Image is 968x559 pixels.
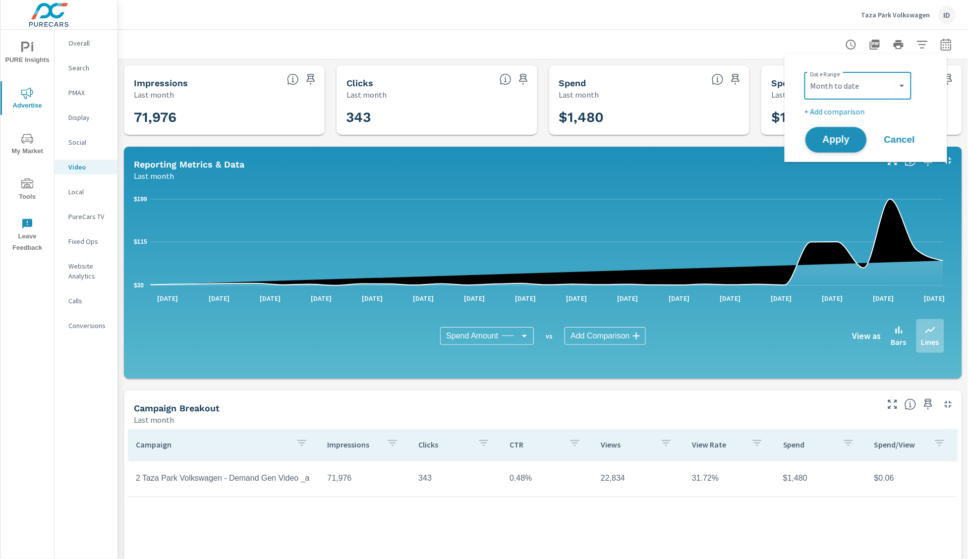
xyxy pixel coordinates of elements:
[783,440,835,449] p: Spend
[134,159,244,169] h5: Reporting Metrics & Data
[3,178,51,203] span: Tools
[560,293,594,303] p: [DATE]
[134,196,147,203] text: $199
[55,85,117,100] div: PMAX
[728,71,743,87] span: Save this to your personalized report
[346,89,387,101] p: Last month
[775,466,866,491] td: $1,480
[68,236,110,246] p: Fixed Ops
[865,35,885,55] button: "Export Report to PDF"
[510,440,561,449] p: CTR
[611,293,645,303] p: [DATE]
[940,153,956,168] button: Minimize Widget
[601,440,652,449] p: Views
[418,440,470,449] p: Clicks
[921,336,939,348] p: Lines
[515,71,531,87] span: Save this to your personalized report
[500,73,512,85] span: The number of times an ad was clicked by a consumer.
[3,133,51,157] span: My Market
[3,218,51,254] span: Leave Feedback
[570,331,629,341] span: Add Comparison
[815,293,850,303] p: [DATE]
[3,42,51,66] span: PURE Insights
[55,318,117,333] div: Conversions
[457,293,492,303] p: [DATE]
[202,293,236,303] p: [DATE]
[134,414,174,426] p: Last month
[771,89,811,101] p: Last month
[55,135,117,150] div: Social
[68,63,110,73] p: Search
[134,89,174,101] p: Last month
[68,187,110,197] p: Local
[804,106,931,117] p: + Add comparison
[68,212,110,222] p: PureCars TV
[559,89,599,101] p: Last month
[889,35,909,55] button: Print Report
[328,440,379,449] p: Impressions
[410,466,502,491] td: 343
[55,36,117,51] div: Overall
[134,78,188,88] h5: Impressions
[55,259,117,283] div: Website Analytics
[55,209,117,224] div: PureCars TV
[565,327,645,345] div: Add Comparison
[917,293,952,303] p: [DATE]
[136,440,288,449] p: Campaign
[940,396,956,412] button: Minimize Widget
[68,261,110,281] p: Website Analytics
[355,293,390,303] p: [DATE]
[891,336,907,348] p: Bars
[55,60,117,75] div: Search
[905,398,916,410] span: This is a summary of Video performance results by campaign. Each column can be sorted.
[885,396,901,412] button: Make Fullscreen
[534,332,565,340] p: vs
[55,110,117,125] div: Display
[712,73,724,85] span: The amount of money spent on advertising during the period.
[287,73,299,85] span: The number of times an ad was shown on your behalf.
[68,137,110,147] p: Social
[936,35,956,55] button: Select Date Range
[134,238,147,245] text: $115
[764,293,798,303] p: [DATE]
[68,38,110,48] p: Overall
[3,87,51,112] span: Advertise
[446,331,498,341] span: Spend Amount
[55,234,117,249] div: Fixed Ops
[912,35,932,55] button: Apply Filters
[68,112,110,122] p: Display
[684,466,775,491] td: 31.72%
[509,293,543,303] p: [DATE]
[68,296,110,306] p: Calls
[870,127,929,152] button: Cancel
[559,78,586,88] h5: Spend
[866,293,901,303] p: [DATE]
[55,293,117,308] div: Calls
[440,327,534,345] div: Spend Amount
[880,135,919,144] span: Cancel
[874,440,926,449] p: Spend/View
[920,396,936,412] span: Save this to your personalized report
[68,162,110,172] p: Video
[346,78,373,88] h5: Clicks
[55,160,117,174] div: Video
[816,135,856,145] span: Apply
[346,109,527,126] h3: 343
[253,293,287,303] p: [DATE]
[0,30,54,258] div: nav menu
[662,293,696,303] p: [DATE]
[134,109,315,126] h3: 71,976
[320,466,411,491] td: 71,976
[151,293,185,303] p: [DATE]
[861,10,930,19] p: Taza Park Volkswagen
[134,282,144,289] text: $30
[771,109,952,126] h3: $17
[502,466,593,491] td: 0.48%
[692,440,743,449] p: View Rate
[134,403,220,413] h5: Campaign Breakout
[866,466,958,491] td: $0.06
[771,78,860,88] h5: Spend Per Unit Sold
[303,71,319,87] span: Save this to your personalized report
[134,170,174,182] p: Last month
[406,293,441,303] p: [DATE]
